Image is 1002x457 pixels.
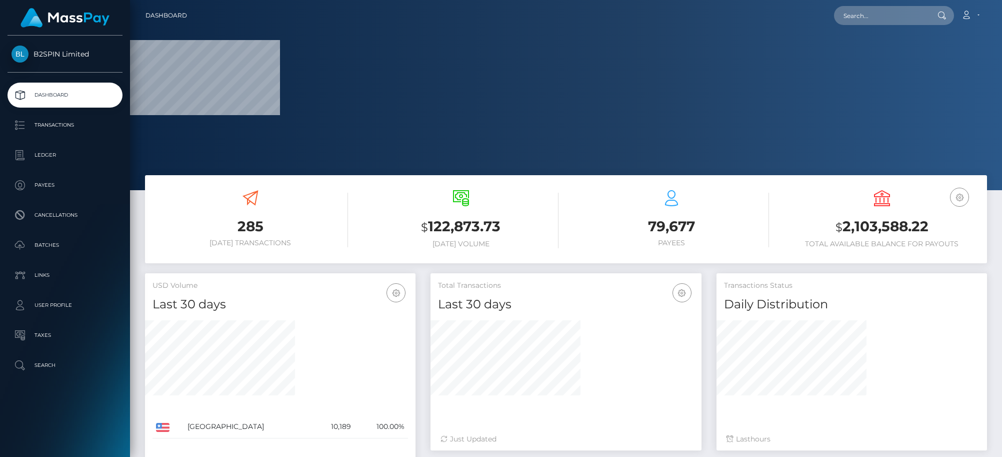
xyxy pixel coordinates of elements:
[7,353,122,378] a: Search
[7,203,122,228] a: Cancellations
[363,240,558,248] h6: [DATE] Volume
[421,220,428,234] small: $
[11,298,118,313] p: User Profile
[11,88,118,103] p: Dashboard
[363,217,558,237] h3: 122,873.73
[145,5,187,26] a: Dashboard
[7,233,122,258] a: Batches
[20,8,109,28] img: MassPay Logo
[11,148,118,163] p: Ledger
[7,173,122,198] a: Payees
[11,118,118,133] p: Transactions
[7,323,122,348] a: Taxes
[184,415,312,438] td: [GEOGRAPHIC_DATA]
[7,293,122,318] a: User Profile
[440,434,691,444] div: Just Updated
[724,281,979,291] h5: Transactions Status
[7,113,122,138] a: Transactions
[7,143,122,168] a: Ledger
[724,296,979,313] h4: Daily Distribution
[7,83,122,108] a: Dashboard
[11,46,28,63] img: B2SPIN Limited
[438,296,693,313] h4: Last 30 days
[784,240,979,248] h6: Total Available Balance for Payouts
[438,281,693,291] h5: Total Transactions
[784,217,979,237] h3: 2,103,588.22
[11,358,118,373] p: Search
[11,328,118,343] p: Taxes
[312,415,354,438] td: 10,189
[11,268,118,283] p: Links
[573,217,769,236] h3: 79,677
[354,415,408,438] td: 100.00%
[152,281,408,291] h5: USD Volume
[726,434,977,444] div: Last hours
[152,239,348,247] h6: [DATE] Transactions
[156,423,169,432] img: US.png
[152,217,348,236] h3: 285
[11,238,118,253] p: Batches
[152,296,408,313] h4: Last 30 days
[7,50,122,59] span: B2SPIN Limited
[834,6,928,25] input: Search...
[573,239,769,247] h6: Payees
[835,220,842,234] small: $
[7,263,122,288] a: Links
[11,208,118,223] p: Cancellations
[11,178,118,193] p: Payees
